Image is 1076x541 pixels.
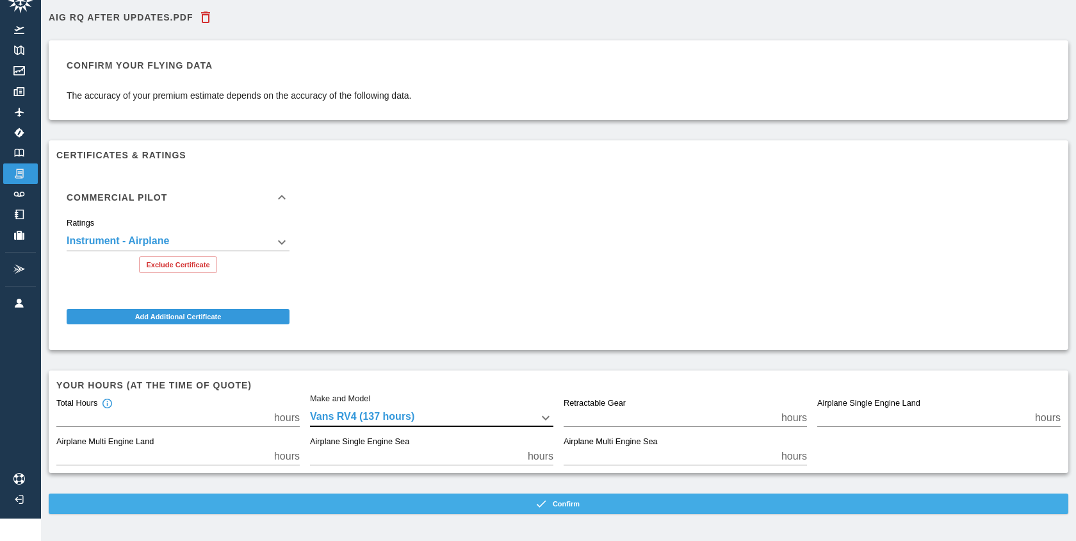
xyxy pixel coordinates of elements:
label: Ratings [67,217,94,229]
div: Vans RV4 (137 hours) [310,409,553,427]
p: hours [781,449,807,464]
label: Airplane Single Engine Land [817,398,920,410]
p: hours [274,449,300,464]
div: Total Hours [56,398,113,410]
h6: Certificates & Ratings [56,148,1061,162]
p: hours [781,410,807,426]
svg: Total hours in fixed-wing aircraft [101,398,113,410]
label: Retractable Gear [564,398,626,410]
h6: AIG RQ after updates.pdf [49,13,193,22]
button: Exclude Certificate [139,256,216,273]
button: Confirm [49,494,1068,514]
div: Commercial Pilot [56,177,300,218]
div: Instrument - Airplane [67,233,289,251]
p: hours [1035,410,1061,426]
h6: Confirm your flying data [67,58,412,72]
label: Airplane Single Engine Sea [310,437,409,448]
p: hours [274,410,300,426]
h6: Your hours (at the time of quote) [56,378,1061,392]
p: hours [528,449,553,464]
div: Commercial Pilot [56,218,300,283]
label: Airplane Multi Engine Land [56,437,154,448]
button: Add Additional Certificate [67,309,289,324]
h6: Commercial Pilot [67,193,167,202]
p: The accuracy of your premium estimate depends on the accuracy of the following data. [67,89,412,102]
label: Airplane Multi Engine Sea [564,437,658,448]
label: Make and Model [310,393,370,404]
